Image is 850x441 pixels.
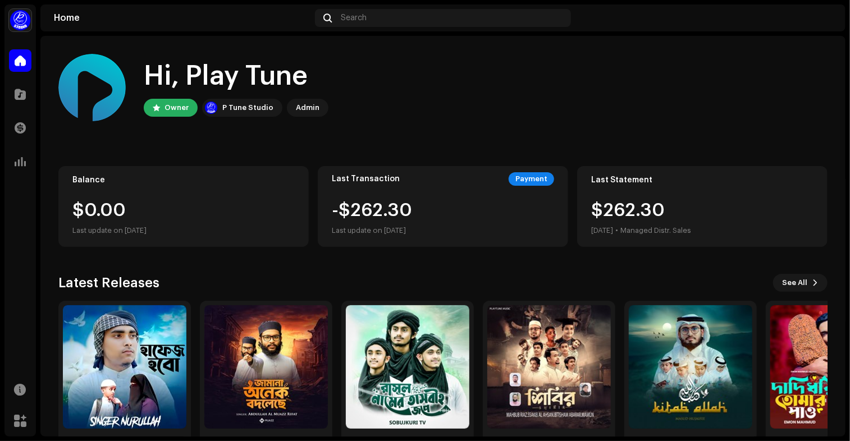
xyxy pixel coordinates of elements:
[591,176,814,185] div: Last Statement
[773,274,828,292] button: See All
[204,101,218,114] img: a1dd4b00-069a-4dd5-89ed-38fbdf7e908f
[814,9,832,27] img: f8e4590a-c019-4abe-9a7e-5e4af5aec9fe
[58,274,159,292] h3: Latest Releases
[72,176,295,185] div: Balance
[332,224,412,237] div: Last update on [DATE]
[782,272,807,294] span: See All
[58,166,309,247] re-o-card-value: Balance
[54,13,310,22] div: Home
[487,305,611,429] img: 79deac43-5a80-4b6b-9df0-675a2d27b5aa
[577,166,828,247] re-o-card-value: Last Statement
[620,224,691,237] div: Managed Distr. Sales
[72,224,295,237] div: Last update on [DATE]
[591,224,613,237] div: [DATE]
[341,13,367,22] span: Search
[615,224,618,237] div: •
[164,101,189,114] div: Owner
[346,305,469,429] img: 60014a40-5b9d-4bae-9d4d-b2d0aa78b1d6
[58,54,126,121] img: f8e4590a-c019-4abe-9a7e-5e4af5aec9fe
[204,305,328,429] img: 0aaef0cf-e2a2-42c0-821b-4f566ed9348a
[629,305,752,429] img: bb1797d7-88a3-40ca-a062-57b2a58c0b3a
[144,58,328,94] div: Hi, Play Tune
[296,101,319,114] div: Admin
[222,101,273,114] div: P Tune Studio
[332,174,400,183] div: Last Transaction
[63,305,186,429] img: 4e1527d9-ef37-448d-bbb5-3c25e8b64050
[509,172,554,186] div: Payment
[9,9,31,31] img: a1dd4b00-069a-4dd5-89ed-38fbdf7e908f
